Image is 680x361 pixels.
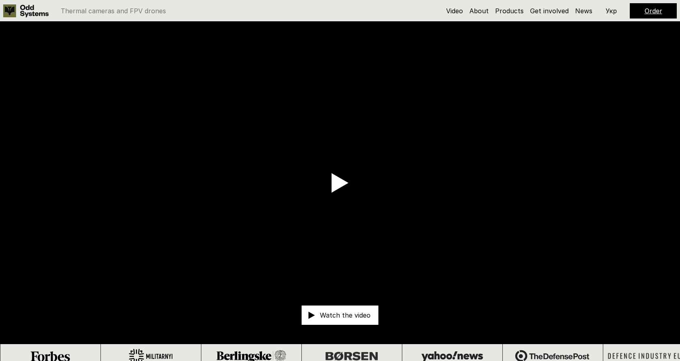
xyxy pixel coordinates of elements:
[530,7,569,15] a: Get involved
[469,7,489,15] a: About
[61,8,166,14] p: Thermal cameras and FPV drones
[575,7,592,15] a: News
[320,312,371,318] p: Watch the video
[495,7,524,15] a: Products
[645,7,662,15] a: Order
[606,8,617,14] p: Укр
[446,7,463,15] a: Video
